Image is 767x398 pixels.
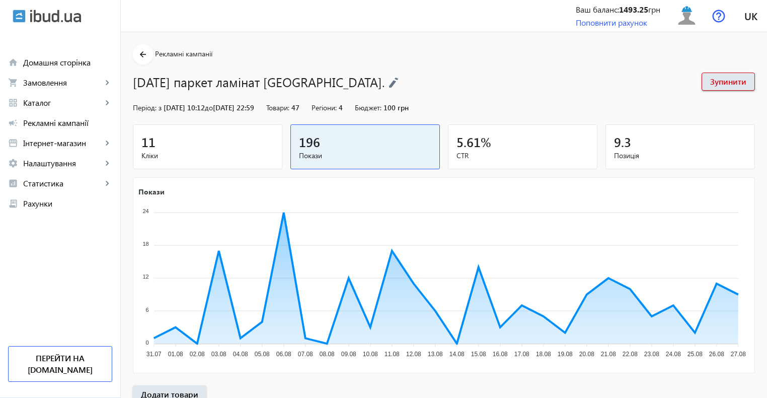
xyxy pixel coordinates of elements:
[456,151,589,161] span: CTR
[137,48,149,61] mat-icon: arrow_back
[428,351,443,358] tspan: 13.08
[23,178,102,188] span: Статистика
[8,178,18,188] mat-icon: analytics
[514,351,529,358] tspan: 17.08
[712,10,725,23] img: help.svg
[299,151,431,161] span: Покази
[298,351,313,358] tspan: 07.08
[8,158,18,168] mat-icon: settings
[675,5,698,27] img: user.svg
[731,351,746,358] tspan: 27.08
[141,151,274,161] span: Кліки
[406,351,421,358] tspan: 12.08
[102,98,112,108] mat-icon: keyboard_arrow_right
[102,178,112,188] mat-icon: keyboard_arrow_right
[558,351,573,358] tspan: 19.08
[8,346,112,382] a: Перейти на [DOMAIN_NAME]
[190,351,205,358] tspan: 02.08
[133,103,162,112] span: Період: з
[614,134,631,150] span: 9.3
[30,10,81,23] img: ibud_text.svg
[141,134,156,150] span: 11
[449,351,465,358] tspan: 14.08
[385,351,400,358] tspan: 11.08
[205,103,213,112] span: до
[8,198,18,209] mat-icon: receipt_long
[709,351,724,358] tspan: 26.08
[102,138,112,148] mat-icon: keyboard_arrow_right
[23,118,112,128] span: Рекламні кампанії
[102,78,112,88] mat-icon: keyboard_arrow_right
[725,358,757,388] iframe: chat widget
[579,351,594,358] tspan: 20.08
[493,351,508,358] tspan: 16.08
[8,78,18,88] mat-icon: shopping_cart
[710,76,746,87] span: Зупинити
[8,138,18,148] mat-icon: storefront
[614,151,746,161] span: Позиція
[233,351,248,358] tspan: 04.08
[8,98,18,108] mat-icon: grid_view
[687,351,703,358] tspan: 25.08
[8,118,18,128] mat-icon: campaign
[142,208,148,214] tspan: 24
[102,158,112,168] mat-icon: keyboard_arrow_right
[536,351,551,358] tspan: 18.08
[744,10,757,22] span: uk
[341,351,356,358] tspan: 09.08
[383,103,409,112] span: 100 грн
[619,4,648,15] b: 1493.25
[155,49,212,58] span: Рекламні кампанії
[363,351,378,358] tspan: 10.08
[312,103,337,112] span: Регіони:
[211,351,226,358] tspan: 03.08
[481,134,491,150] span: %
[702,73,755,91] button: Зупинити
[266,103,289,112] span: Товари:
[23,198,112,209] span: Рахунки
[339,103,343,112] span: 4
[23,158,102,168] span: Налаштування
[23,78,102,88] span: Замовлення
[23,98,102,108] span: Каталог
[276,351,291,358] tspan: 06.08
[8,57,18,68] mat-icon: home
[146,351,162,358] tspan: 31.07
[623,351,638,358] tspan: 22.08
[644,351,659,358] tspan: 23.08
[142,274,148,280] tspan: 12
[146,340,149,346] tspan: 0
[456,134,481,150] span: 5.61
[320,351,335,358] tspan: 08.08
[133,73,692,91] h1: [DATE] паркет ламінат [GEOGRAPHIC_DATA].
[355,103,381,112] span: Бюджет:
[138,186,165,196] text: Покази
[291,103,299,112] span: 47
[142,241,148,247] tspan: 18
[576,4,660,15] div: Ваш баланс: грн
[299,134,320,150] span: 196
[23,138,102,148] span: Інтернет-магазин
[666,351,681,358] tspan: 24.08
[576,17,647,28] a: Поповнити рахунок
[13,10,26,23] img: ibud.svg
[601,351,616,358] tspan: 21.08
[23,57,112,68] span: Домашня сторінка
[471,351,486,358] tspan: 15.08
[255,351,270,358] tspan: 05.08
[146,306,149,312] tspan: 6
[164,103,254,112] span: [DATE] 10:12 [DATE] 22:59
[168,351,183,358] tspan: 01.08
